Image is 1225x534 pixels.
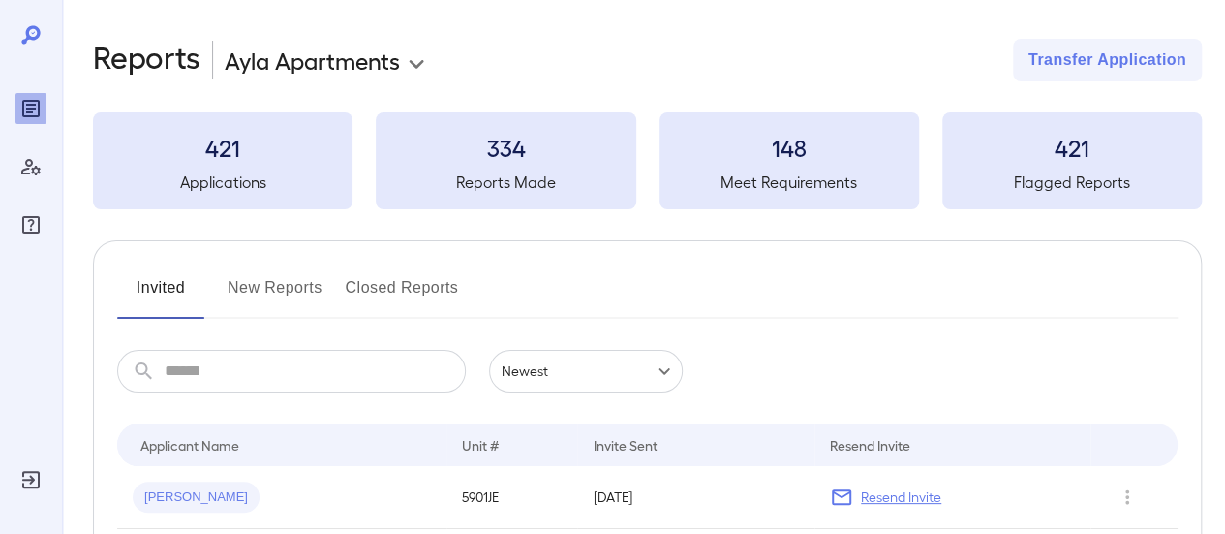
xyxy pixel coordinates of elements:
[93,171,352,194] h5: Applications
[861,487,941,507] p: Resend Invite
[140,433,239,456] div: Applicant Name
[1013,39,1202,81] button: Transfer Application
[489,350,683,393] div: Newest
[376,171,635,194] h5: Reports Made
[346,272,459,319] button: Closed Reports
[117,272,204,319] button: Invited
[15,151,46,182] div: Manage Users
[93,39,200,81] h2: Reports
[593,433,657,456] div: Invite Sent
[462,433,499,456] div: Unit #
[942,132,1202,163] h3: 421
[133,488,260,507] span: [PERSON_NAME]
[15,464,46,495] div: Log Out
[225,45,400,76] p: Ayla Apartments
[1112,482,1143,513] button: Row Actions
[577,466,814,529] td: [DATE]
[93,112,1202,209] summary: 421Applications334Reports Made148Meet Requirements421Flagged Reports
[446,466,578,529] td: 5901JE
[376,132,635,163] h3: 334
[15,93,46,124] div: Reports
[228,272,322,319] button: New Reports
[15,209,46,240] div: FAQ
[942,171,1202,194] h5: Flagged Reports
[93,132,352,163] h3: 421
[659,171,919,194] h5: Meet Requirements
[830,433,910,456] div: Resend Invite
[659,132,919,163] h3: 148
